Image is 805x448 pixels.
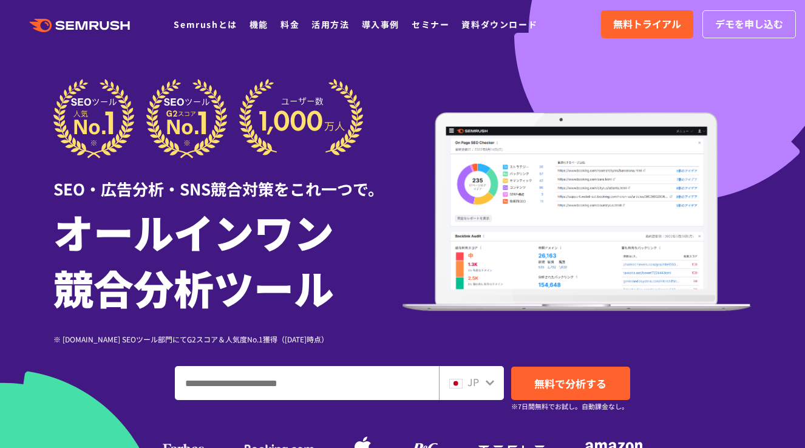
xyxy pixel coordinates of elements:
a: Semrushとは [174,18,237,30]
div: ※ [DOMAIN_NAME] SEOツール部門にてG2スコア＆人気度No.1獲得（[DATE]時点） [53,333,402,345]
a: セミナー [412,18,449,30]
a: 機能 [250,18,268,30]
h1: オールインワン 競合分析ツール [53,203,402,315]
span: 無料トライアル [613,16,681,32]
a: 資料ダウンロード [461,18,537,30]
span: デモを申し込む [715,16,783,32]
input: ドメイン、キーワードまたはURLを入力してください [175,367,438,399]
small: ※7日間無料でお試し。自動課金なし。 [511,401,628,412]
a: 導入事例 [362,18,399,30]
a: 料金 [280,18,299,30]
a: 無料で分析する [511,367,630,400]
span: 無料で分析する [534,376,606,391]
a: デモを申し込む [702,10,796,38]
div: SEO・広告分析・SNS競合対策をこれ一つで。 [53,158,402,200]
a: 無料トライアル [601,10,693,38]
span: JP [467,375,479,389]
a: 活用方法 [311,18,349,30]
